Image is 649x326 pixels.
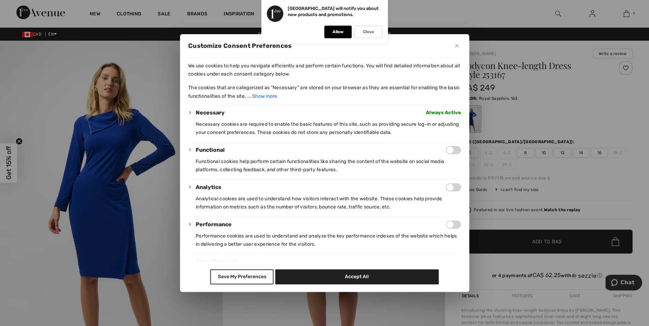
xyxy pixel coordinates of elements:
[288,6,379,17] p: [GEOGRAPHIC_DATA] will notify you about new products and promotions.
[275,269,439,284] button: Accept All
[196,195,461,211] p: Analytical cookies are used to understand how visitors interact with the website. These cookies h...
[196,120,461,137] p: Necessary cookies are required to enable the basic features of this site, such as providing secur...
[188,42,292,50] span: Customize Consent Preferences
[453,42,461,50] button: Close
[210,269,274,284] button: Save My Preferences
[196,232,461,248] p: Performance cookies are used to understand and analyze the key performance indexes of the website...
[196,183,221,191] button: Analytics
[252,92,277,101] button: Show more
[363,29,374,35] p: Close
[196,109,225,117] button: Necessary
[196,220,232,229] button: Performance
[15,5,29,11] span: Chat
[333,29,343,35] p: Allow
[446,146,461,154] input: Enable Functional
[446,220,461,229] input: Enable Performance
[196,158,461,174] p: Functional cookies help perform certain functionalities like sharing the content of the website o...
[180,34,469,292] div: Customize Consent Preferences
[196,146,225,154] button: Functional
[188,62,461,78] p: We use cookies to help you navigate efficiently and perform certain functions. You will find deta...
[188,84,461,101] p: The cookies that are categorized as "Necessary" are stored on your browser as they are essential ...
[426,109,461,117] span: Always Active
[446,183,461,191] input: Enable Analytics
[455,44,458,47] img: Close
